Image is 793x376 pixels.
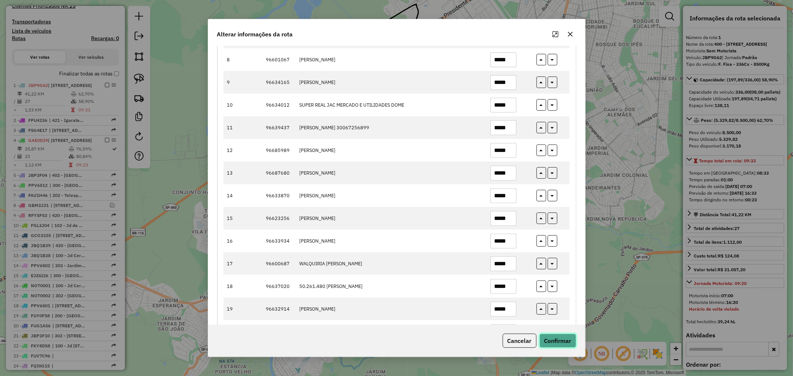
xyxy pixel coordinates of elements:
button: replicar tempo de atendimento nos itens acima deste [536,281,546,292]
td: 13 [223,162,262,184]
td: 96602209 [262,320,296,343]
td: 12 [223,139,262,162]
button: replicar tempo de atendimento nos itens abaixo deste [548,281,557,292]
button: replicar tempo de atendimento nos itens abaixo deste [548,54,557,65]
button: replicar tempo de atendimento nos itens acima deste [536,167,546,179]
button: Maximize [549,28,561,40]
button: Confirmar [539,334,576,348]
td: 96633870 [262,184,296,207]
td: [PERSON_NAME] [296,139,487,162]
button: replicar tempo de atendimento nos itens abaixo deste [548,235,557,247]
button: replicar tempo de atendimento nos itens acima deste [536,190,546,201]
button: replicar tempo de atendimento nos itens acima deste [536,122,546,133]
td: 96634012 [262,94,296,116]
td: [PERSON_NAME] [296,298,487,320]
td: 14 [223,184,262,207]
td: 19 [223,298,262,320]
td: 16 [223,230,262,252]
td: 96623256 [262,207,296,230]
td: [PERSON_NAME] 30067256899 [296,116,487,139]
button: replicar tempo de atendimento nos itens acima deste [536,77,546,88]
td: SUPER REAL JAC MERCADO E UTILIDADES DOME [296,94,487,116]
td: [PERSON_NAME] [296,320,487,343]
button: replicar tempo de atendimento nos itens abaixo deste [548,122,557,133]
button: replicar tempo de atendimento nos itens acima deste [536,303,546,315]
button: Cancelar [503,334,536,348]
button: replicar tempo de atendimento nos itens acima deste [536,235,546,247]
td: 50.261.480 [PERSON_NAME] [296,275,487,298]
button: replicar tempo de atendimento nos itens abaixo deste [548,167,557,179]
button: replicar tempo de atendimento nos itens abaixo deste [548,213,557,224]
td: 96634165 [262,71,296,94]
button: replicar tempo de atendimento nos itens abaixo deste [548,77,557,88]
td: [PERSON_NAME] [296,184,487,207]
td: 96637020 [262,275,296,298]
td: [PERSON_NAME] [296,230,487,252]
button: replicar tempo de atendimento nos itens abaixo deste [548,99,557,111]
button: replicar tempo de atendimento nos itens acima deste [536,213,546,224]
span: Alterar informações da rota [217,30,293,39]
button: replicar tempo de atendimento nos itens acima deste [536,145,546,156]
button: replicar tempo de atendimento nos itens abaixo deste [548,190,557,201]
button: replicar tempo de atendimento nos itens abaixo deste [548,145,557,156]
td: WALQUIRIA [PERSON_NAME] [296,252,487,275]
td: [PERSON_NAME] [296,207,487,230]
td: 96601067 [262,48,296,71]
td: 10 [223,94,262,116]
td: 18 [223,275,262,298]
td: 96687680 [262,162,296,184]
td: 96600687 [262,252,296,275]
button: replicar tempo de atendimento nos itens abaixo deste [548,258,557,269]
td: 8 [223,48,262,71]
td: [PERSON_NAME] [296,162,487,184]
td: 17 [223,252,262,275]
td: [PERSON_NAME] [296,71,487,94]
button: replicar tempo de atendimento nos itens acima deste [536,99,546,111]
button: replicar tempo de atendimento nos itens abaixo deste [548,303,557,315]
button: replicar tempo de atendimento nos itens acima deste [536,54,546,65]
td: 96685989 [262,139,296,162]
td: 11 [223,116,262,139]
td: 9 [223,71,262,94]
td: 96632914 [262,298,296,320]
td: 96633934 [262,230,296,252]
td: 15 [223,207,262,230]
td: 96639437 [262,116,296,139]
button: replicar tempo de atendimento nos itens acima deste [536,258,546,269]
td: 20 [223,320,262,343]
td: [PERSON_NAME] [296,48,487,71]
